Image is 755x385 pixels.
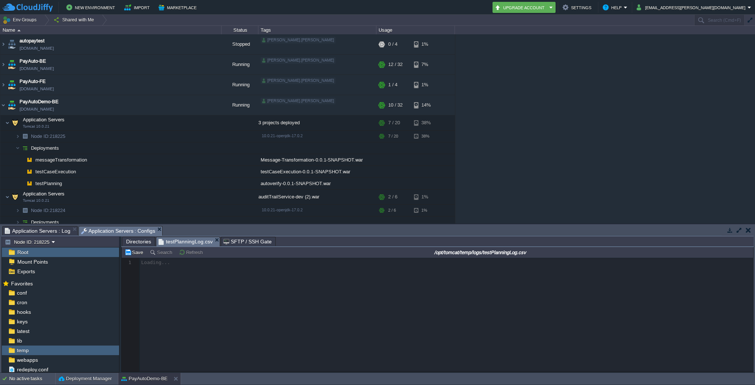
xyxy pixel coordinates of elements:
a: lib [15,337,23,344]
span: SFTP / SSH Gate [223,237,272,246]
img: AMDAwAAAACH5BAEAAAAALAAAAAABAAEAAAICRAEAOw== [0,34,6,54]
span: Application Servers [22,191,66,197]
div: Message-Transformation-0.0.1-SNAPSHOT.war [258,154,376,166]
div: 1% [414,190,438,204]
span: Tomcat 10.0.21 [23,124,49,129]
a: Node ID:218224 [30,207,66,214]
span: Node ID: [31,208,50,213]
div: Usage [377,26,455,34]
span: latest [15,328,31,334]
a: Deployments [30,219,60,225]
a: hooks [15,309,32,315]
span: keys [15,318,29,325]
span: Application Servers : Configs [81,226,156,236]
img: AMDAwAAAACH5BAEAAAAALAAAAAABAAEAAAICRAEAOw== [24,154,35,166]
a: Deployments [30,145,60,151]
span: Tomcat 10.0.21 [23,198,49,203]
span: 10.0.21-openjdk-17.0.2 [262,208,303,212]
div: 2 / 6 [388,190,397,204]
a: redeploy.conf [15,366,49,373]
div: 7 / 20 [388,131,398,142]
div: Status [222,26,258,34]
button: Upgrade Account [495,3,547,12]
span: webapps [15,357,39,363]
div: 1% [414,205,438,216]
div: autoverify-0.0.1-SNAPSHOT.war [258,178,376,189]
img: AMDAwAAAACH5BAEAAAAALAAAAAABAAEAAAICRAEAOw== [5,190,10,204]
img: AMDAwAAAACH5BAEAAAAALAAAAAABAAEAAAICRAEAOw== [7,95,17,115]
button: Shared with Me [53,15,97,25]
img: AMDAwAAAACH5BAEAAAAALAAAAAABAAEAAAICRAEAOw== [20,178,24,189]
button: Marketplace [159,3,199,12]
div: 2 / 6 [388,205,396,216]
span: 10.0.21-openjdk-17.0.2 [262,133,303,138]
div: auditTrailService-dev (2).war [258,190,376,204]
span: testPlanningLog.csv [159,237,213,246]
button: Settings [563,3,594,12]
div: Running [222,55,258,74]
img: AMDAwAAAACH5BAEAAAAALAAAAAABAAEAAAICRAEAOw== [0,55,6,74]
img: AMDAwAAAACH5BAEAAAAALAAAAAABAAEAAAICRAEAOw== [0,95,6,115]
button: New Environment [66,3,117,12]
span: Node ID: [31,133,50,139]
button: Refresh [179,249,205,256]
div: No active tasks [9,373,55,385]
img: AMDAwAAAACH5BAEAAAAALAAAAAABAAEAAAICRAEAOw== [15,131,20,142]
div: Running [222,75,258,95]
div: 38% [414,115,438,130]
a: Application ServersTomcat 10.0.21 [22,117,66,122]
button: PayAutoDemo-BE [121,375,168,382]
div: 7% [414,55,438,74]
img: AMDAwAAAACH5BAEAAAAALAAAAAABAAEAAAICRAEAOw== [10,115,20,130]
span: PayAutoDemo-BE [20,98,59,105]
img: AMDAwAAAACH5BAEAAAAALAAAAAABAAEAAAICRAEAOw== [20,205,30,216]
div: testCaseExecution-0.0.1-SNAPSHOT.war [258,166,376,177]
a: [DOMAIN_NAME] [20,45,54,52]
img: AMDAwAAAACH5BAEAAAAALAAAAAABAAEAAAICRAEAOw== [17,30,21,31]
button: Search [150,249,174,256]
a: PayAuto-BE [20,58,46,65]
img: AMDAwAAAACH5BAEAAAAALAAAAAABAAEAAAICRAEAOw== [7,55,17,74]
div: 1% [414,34,438,54]
a: Root [16,249,29,256]
button: Save [125,249,145,256]
a: [DOMAIN_NAME] [20,85,54,93]
div: 0 / 4 [388,34,397,54]
a: temp [15,347,30,354]
span: 218224 [30,207,66,214]
button: Import [124,3,152,12]
div: [PERSON_NAME].[PERSON_NAME] [261,57,335,64]
li: /opt/tomcat/temp/logs/testPlanningLog.csv [156,237,220,246]
img: AMDAwAAAACH5BAEAAAAALAAAAAABAAEAAAICRAEAOw== [15,205,20,216]
a: testPlanning [35,180,63,187]
img: AMDAwAAAACH5BAEAAAAALAAAAAABAAEAAAICRAEAOw== [20,154,24,166]
button: [EMAIL_ADDRESS][PERSON_NAME][DOMAIN_NAME] [637,3,748,12]
div: 14% [414,95,438,115]
a: testCaseExecution [35,169,77,175]
a: Favorites [10,281,34,287]
img: AMDAwAAAACH5BAEAAAAALAAAAAABAAEAAAICRAEAOw== [10,190,20,204]
a: Exports [16,268,36,275]
span: Directories [126,237,151,246]
img: AMDAwAAAACH5BAEAAAAALAAAAAABAAEAAAICRAEAOw== [15,142,20,154]
a: messageTransformation [35,157,88,163]
div: [PERSON_NAME].[PERSON_NAME] [261,37,335,44]
span: Application Servers [22,117,66,123]
a: autopaytest [20,37,45,45]
div: 1% [414,75,438,95]
span: conf [15,289,28,296]
img: CloudJiffy [3,3,53,12]
img: AMDAwAAAACH5BAEAAAAALAAAAAABAAEAAAICRAEAOw== [24,178,35,189]
a: [DOMAIN_NAME] [20,105,54,113]
img: AMDAwAAAACH5BAEAAAAALAAAAAABAAEAAAICRAEAOw== [0,75,6,95]
button: Help [603,3,624,12]
img: AMDAwAAAACH5BAEAAAAALAAAAAABAAEAAAICRAEAOw== [20,166,24,177]
button: Node ID: 218225 [5,239,52,245]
